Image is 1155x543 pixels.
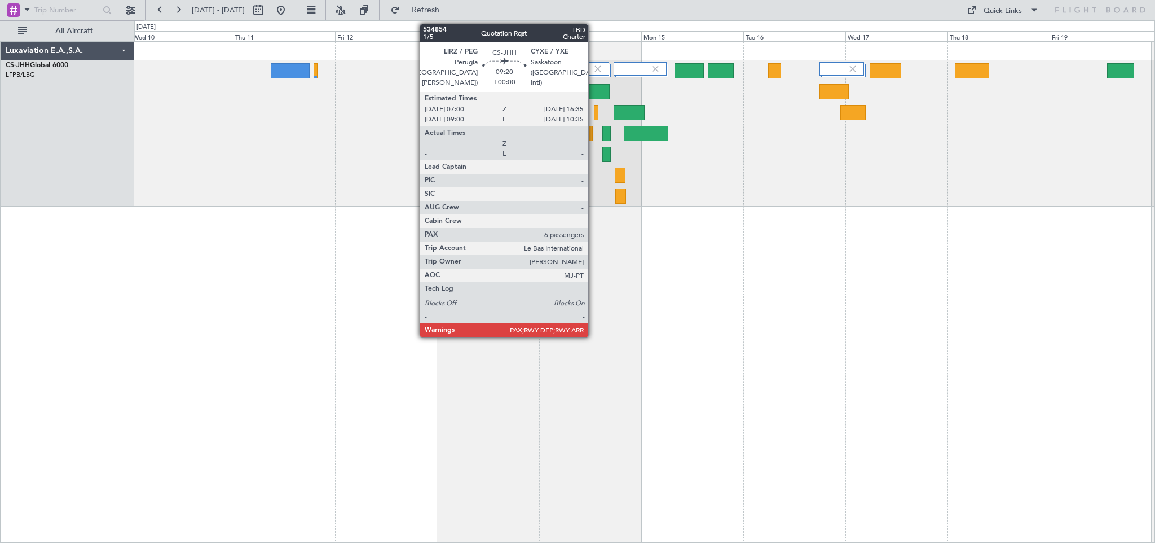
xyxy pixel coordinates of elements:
[12,22,122,40] button: All Aircraft
[961,1,1044,19] button: Quick Links
[34,2,99,19] input: Trip Number
[437,31,539,41] div: Sat 13
[131,31,233,41] div: Wed 10
[947,31,1050,41] div: Thu 18
[6,71,35,79] a: LFPB/LBG
[233,31,335,41] div: Thu 11
[848,64,858,74] img: gray-close.svg
[650,64,660,74] img: gray-close.svg
[385,1,453,19] button: Refresh
[6,62,30,69] span: CS-JHH
[335,31,437,41] div: Fri 12
[984,6,1022,17] div: Quick Links
[6,62,68,69] a: CS-JHHGlobal 6000
[29,27,119,35] span: All Aircraft
[136,23,156,32] div: [DATE]
[539,31,641,41] div: Sun 14
[641,31,743,41] div: Mon 15
[402,6,449,14] span: Refresh
[743,31,845,41] div: Tue 16
[192,5,245,15] span: [DATE] - [DATE]
[1050,31,1152,41] div: Fri 19
[593,64,603,74] img: gray-close.svg
[845,31,947,41] div: Wed 17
